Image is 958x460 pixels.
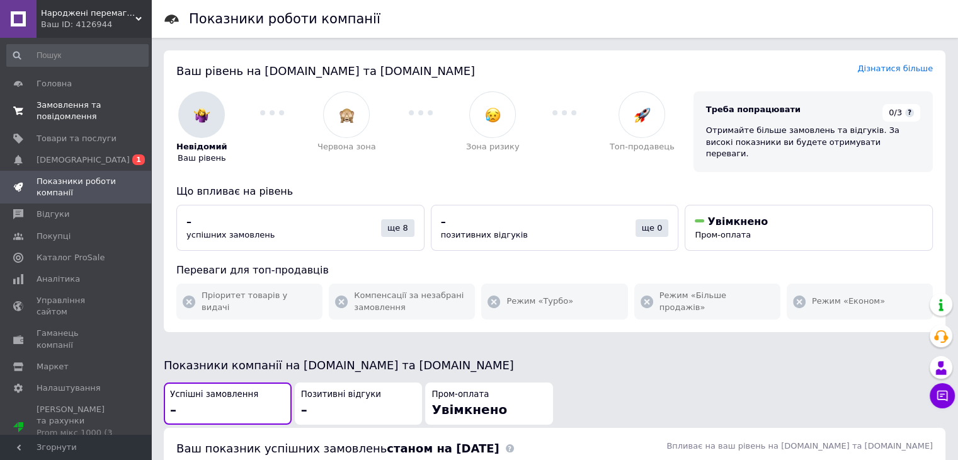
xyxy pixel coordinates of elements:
div: Prom мікс 1000 (3 місяці) [37,427,117,450]
span: – [441,216,446,227]
span: успішних замовлень [186,230,275,239]
h1: Показники роботи компанії [189,11,380,26]
span: Показники компанії на [DOMAIN_NAME] та [DOMAIN_NAME] [164,359,514,372]
button: –успішних замовленьще 8 [176,205,425,251]
span: Режим «Більше продажів» [659,290,774,313]
button: Позитивні відгуки– [295,382,423,425]
span: Управління сайтом [37,295,117,318]
span: Відгуки [37,209,69,220]
a: Дізнатися більше [857,64,933,73]
span: Каталог ProSale [37,252,105,263]
span: Увімкнено [431,402,507,417]
img: :woman-shrugging: [194,107,210,123]
img: :disappointed_relieved: [485,107,501,123]
span: Гаманець компанії [37,328,117,350]
button: –позитивних відгуківще 0 [431,205,679,251]
span: Треба попрацювати [706,105,801,114]
span: Успішні замовлення [170,389,258,401]
div: Отримайте більше замовлень та відгуків. За високі показники ви будете отримувати переваги. [706,125,920,159]
span: Ваш рівень [178,152,226,164]
span: Червона зона [317,141,376,152]
button: Чат з покупцем [930,383,955,408]
span: [DEMOGRAPHIC_DATA] [37,154,130,166]
button: Успішні замовлення– [164,382,292,425]
span: Невідомий [176,141,227,152]
span: Зона ризику [466,141,520,152]
span: Компенсації за незабрані замовлення [354,290,469,313]
span: Режим «Турбо» [506,296,573,307]
div: ще 0 [636,219,669,237]
button: УвімкненоПром-оплата [685,205,933,251]
span: Впливає на ваш рівень на [DOMAIN_NAME] та [DOMAIN_NAME] [666,441,933,451]
button: Пром-оплатаУвімкнено [425,382,553,425]
div: Ваш ID: 4126944 [41,19,151,30]
span: 1 [132,154,145,165]
span: [PERSON_NAME] та рахунки [37,404,117,450]
span: Позитивні відгуки [301,389,381,401]
span: Товари та послуги [37,133,117,144]
div: 0/3 [882,104,920,122]
div: ще 8 [381,219,414,237]
span: Топ-продавець [610,141,675,152]
span: ? [905,108,914,117]
span: Народжені перемагати [41,8,135,19]
span: Увімкнено [707,216,768,227]
span: Показники роботи компанії [37,176,117,198]
span: Аналітика [37,273,80,285]
span: Налаштування [37,382,101,394]
span: – [186,216,191,227]
span: Пром-оплата [431,389,489,401]
img: :see_no_evil: [339,107,355,123]
input: Пошук [6,44,149,67]
span: Переваги для топ-продавців [176,264,329,276]
span: – [170,402,176,417]
span: Покупці [37,231,71,242]
span: Що впливає на рівень [176,185,293,197]
span: Пріоритет товарів у видачі [202,290,316,313]
span: Замовлення та повідомлення [37,100,117,122]
span: Ваш рівень на [DOMAIN_NAME] та [DOMAIN_NAME] [176,64,475,78]
span: Ваш показник успішних замовлень [176,442,499,455]
span: Режим «Економ» [812,296,885,307]
span: Маркет [37,361,69,372]
span: позитивних відгуків [441,230,528,239]
span: Пром-оплата [695,230,751,239]
img: :rocket: [634,107,650,123]
span: Головна [37,78,72,89]
span: – [301,402,307,417]
b: станом на [DATE] [387,442,499,455]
